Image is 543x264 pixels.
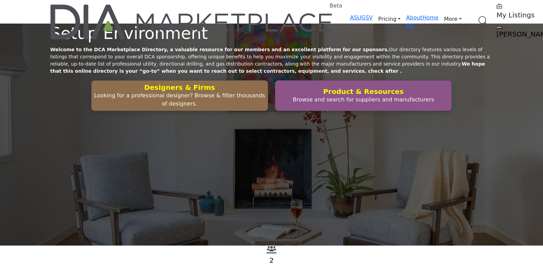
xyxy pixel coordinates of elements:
[50,61,485,74] strong: We hope that this online directory is your “go-to” when you want to reach out to select contracto...
[50,47,389,52] strong: Welcome to the DCA Marketplace Directory, a valuable resource for our members and an excellent pl...
[438,14,467,25] a: More
[277,96,449,104] p: Browse and search for suppliers and manufacturers
[330,2,342,9] h6: Beta
[94,83,266,92] h2: Designers & Firms
[422,14,438,21] a: Home
[91,80,268,111] button: Designers & Firms Looking for a professional designer? Browse & filter thousands of designers.
[50,46,493,75] p: Our directory features various levels of listings that correspond to your overall DCA sponsorship...
[373,14,406,25] a: Pricing
[497,27,502,29] button: Show hide supplier dropdown
[275,80,452,111] button: Product & Resources Browse and search for suppliers and manufacturers
[350,14,373,21] a: ASUGSV
[266,248,277,254] a: View Recommenders
[277,87,449,96] h2: Product & Resources
[94,92,266,108] p: Looking for a professional designer? Browse & filter thousands of designers.
[50,4,334,39] a: Beta
[406,14,422,29] a: About Me
[50,4,334,39] img: Site Logo
[471,12,492,30] a: Search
